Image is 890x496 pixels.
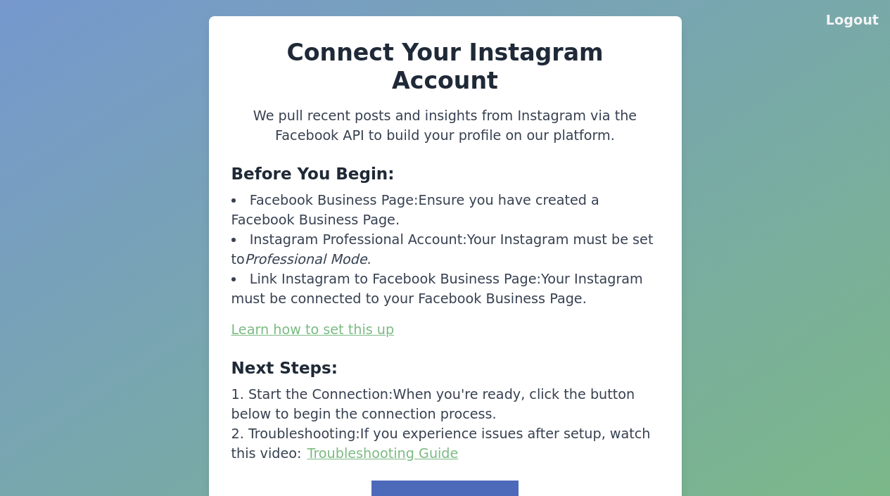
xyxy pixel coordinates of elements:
p: We pull recent posts and insights from Instagram via the Facebook API to build your profile on ou... [231,106,659,146]
button: Logout [826,11,879,30]
a: Learn how to set this up [231,322,395,338]
span: Instagram Professional Account: [250,231,467,248]
span: Facebook Business Page: [250,192,419,208]
span: Link Instagram to Facebook Business Page: [250,271,541,287]
li: If you experience issues after setup, watch this video: [231,424,659,464]
li: Ensure you have created a Facebook Business Page. [231,191,659,230]
span: Troubleshooting: [248,426,360,442]
h3: Before You Begin: [231,163,659,185]
a: Troubleshooting Guide [307,445,459,462]
span: Start the Connection: [248,386,393,402]
li: When you're ready, click the button below to begin the connection process. [231,385,659,424]
li: Your Instagram must be set to . [231,230,659,269]
h3: Next Steps: [231,357,659,379]
h2: Connect Your Instagram Account [231,39,659,95]
li: Your Instagram must be connected to your Facebook Business Page. [231,269,659,309]
span: Professional Mode [245,251,367,267]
